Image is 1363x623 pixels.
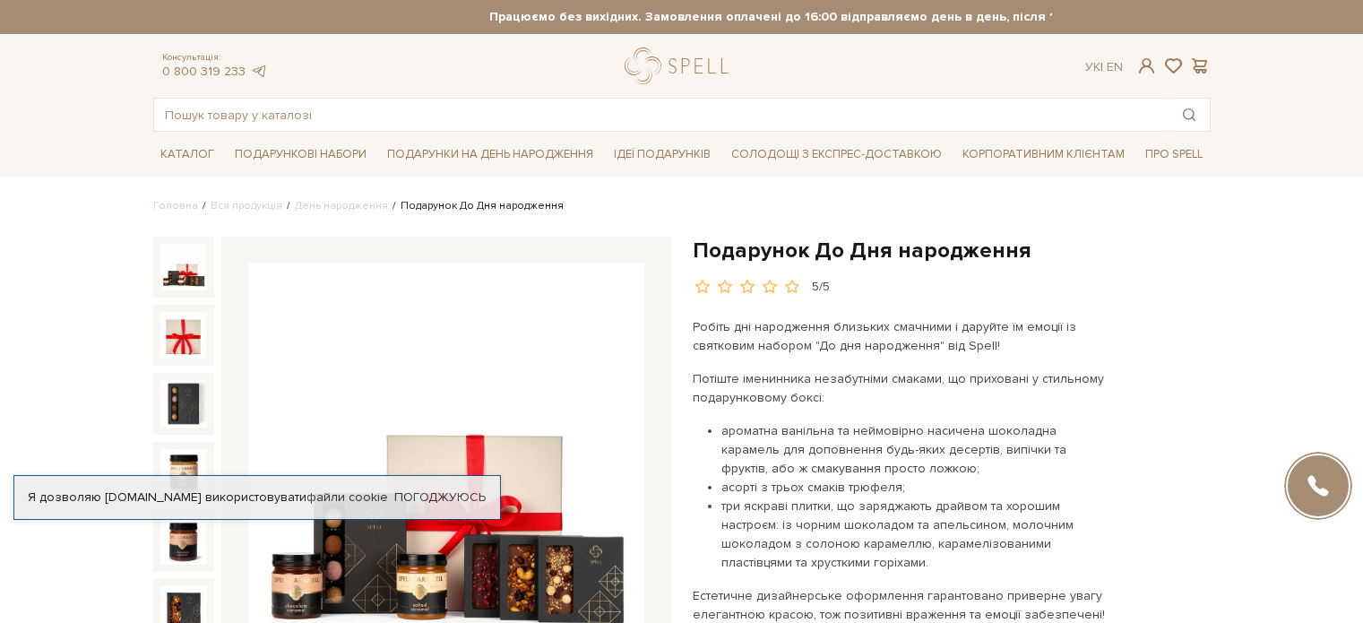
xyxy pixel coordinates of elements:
a: Корпоративним клієнтам [955,139,1132,169]
img: Подарунок До Дня народження [160,380,207,427]
span: | [1100,59,1103,74]
a: logo [625,48,737,84]
p: Робіть дні народження близьких смачними і даруйте їм емоції із святковим набором "До дня народжен... [693,317,1113,355]
li: три яскраві плитки, що заряджають драйвом та хорошим настроєм: із чорним шоколадом та апельсином,... [721,497,1113,572]
a: День народження [295,199,388,212]
button: Пошук товару у каталозі [1169,99,1210,131]
a: 0 800 319 233 [162,64,246,79]
div: Я дозволяю [DOMAIN_NAME] використовувати [14,489,500,506]
img: Подарунок До Дня народження [160,449,207,496]
img: Подарунок До Дня народження [160,312,207,359]
span: Подарунки на День народження [380,141,600,169]
a: Солодощі з експрес-доставкою [724,139,949,169]
a: Головна [153,199,198,212]
span: Про Spell [1138,141,1210,169]
p: Потіште іменинника незабутніми смаками, що приховані у стильному подарунковому боксі: [693,369,1113,407]
span: Ідеї подарунків [607,141,718,169]
li: асорті з трьох смаків трюфеля; [721,478,1113,497]
div: Ук [1085,59,1123,75]
img: Подарунок До Дня народження [160,244,207,290]
div: 5/5 [812,279,830,296]
a: Погоджуюсь [394,489,486,506]
li: Подарунок До Дня народження [388,198,564,214]
a: файли cookie [306,489,388,505]
a: telegram [250,64,268,79]
img: Подарунок До Дня народження [160,517,207,564]
a: En [1107,59,1123,74]
span: Консультація: [162,52,268,64]
li: ароматна ванільна та неймовірно насичена шоколадна карамель для доповнення будь-яких десертів, ви... [721,421,1113,478]
h1: Подарунок До Дня народження [693,237,1211,264]
input: Пошук товару у каталозі [154,99,1169,131]
span: Каталог [153,141,221,169]
a: Вся продукція [211,199,282,212]
span: Подарункові набори [228,141,374,169]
